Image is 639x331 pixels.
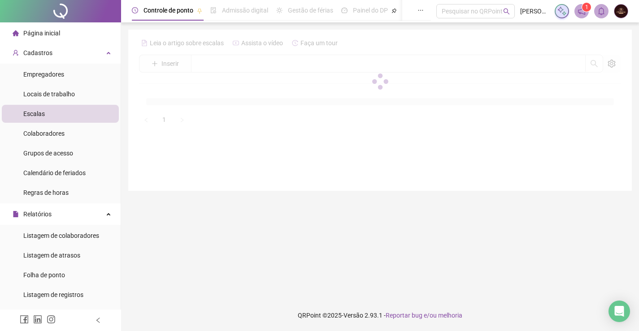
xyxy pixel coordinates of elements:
span: notification [578,7,586,15]
span: Calendário de feriados [23,169,86,176]
span: Grupos de acesso [23,150,73,157]
span: bell [597,7,605,15]
span: Painel do DP [353,7,388,14]
span: Folha de ponto [23,271,65,279]
span: clock-circle [132,7,138,13]
span: left [95,317,101,323]
span: Regras de horas [23,189,69,196]
span: file-done [210,7,217,13]
span: Relatórios [23,211,52,218]
span: Listagem de atrasos [23,252,80,259]
img: 2782 [614,4,628,18]
span: Escalas [23,110,45,117]
span: ellipsis [417,7,424,13]
span: 1 [585,4,588,10]
span: Reportar bug e/ou melhoria [386,312,462,319]
span: pushpin [391,8,397,13]
span: sun [276,7,283,13]
span: home [13,30,19,36]
span: instagram [47,315,56,324]
span: Empregadores [23,71,64,78]
img: sparkle-icon.fc2bf0ac1784a2077858766a79e2daf3.svg [557,6,567,16]
span: linkedin [33,315,42,324]
span: Listagem de colaboradores [23,232,99,239]
span: user-add [13,50,19,56]
footer: QRPoint © 2025 - 2.93.1 - [121,300,639,331]
span: Gestão de férias [288,7,333,14]
span: [PERSON_NAME] [520,6,549,16]
span: Página inicial [23,30,60,37]
span: Cadastros [23,49,52,56]
sup: 1 [582,3,591,12]
span: pushpin [197,8,202,13]
div: Open Intercom Messenger [609,301,630,322]
span: dashboard [341,7,348,13]
span: Admissão digital [222,7,268,14]
span: Colaboradores [23,130,65,137]
span: file [13,211,19,217]
span: facebook [20,315,29,324]
span: Versão [343,312,363,319]
span: Listagem de registros [23,291,83,298]
span: Locais de trabalho [23,90,75,98]
span: Controle de ponto [143,7,193,14]
span: search [503,8,510,15]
